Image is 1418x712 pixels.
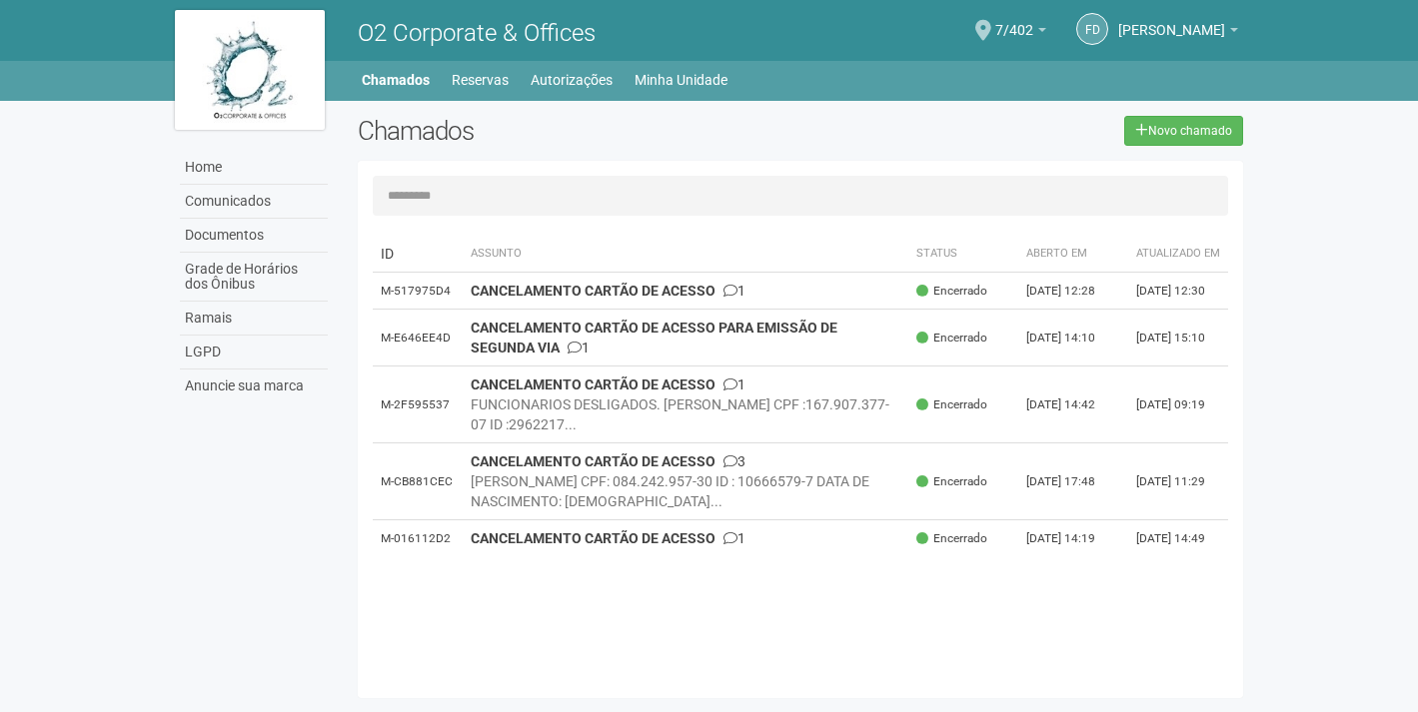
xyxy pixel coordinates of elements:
[1018,236,1128,273] th: Aberto em
[1128,273,1228,310] td: [DATE] 12:30
[723,283,745,299] span: 1
[180,185,328,219] a: Comunicados
[723,453,745,469] span: 3
[723,376,745,392] span: 1
[1018,520,1128,557] td: [DATE] 14:19
[358,19,596,47] span: O2 Corporate & Offices
[471,453,715,469] strong: CANCELAMENTO CARTÃO DE ACESSO
[916,396,987,413] span: Encerrado
[471,530,715,546] strong: CANCELAMENTO CARTÃO DE ACESSO
[1018,443,1128,520] td: [DATE] 17:48
[1118,25,1238,41] a: [PERSON_NAME]
[373,236,463,273] td: ID
[373,443,463,520] td: M-CB881CEC
[1128,443,1228,520] td: [DATE] 11:29
[373,366,463,443] td: M-2F595537
[373,520,463,557] td: M-016112D2
[916,283,987,300] span: Encerrado
[1128,236,1228,273] th: Atualizado em
[531,66,613,94] a: Autorizações
[180,219,328,253] a: Documentos
[180,253,328,302] a: Grade de Horários dos Ônibus
[452,66,509,94] a: Reservas
[916,530,987,547] span: Encerrado
[568,340,590,356] span: 1
[1018,366,1128,443] td: [DATE] 14:42
[180,369,328,402] a: Anuncie sua marca
[358,116,709,146] h2: Chamados
[471,471,901,511] div: [PERSON_NAME] CPF: 084.242.957-30 ID : 10666579-7 DATA DE NASCIMENTO: [DEMOGRAPHIC_DATA]...
[471,376,715,392] strong: CANCELAMENTO CARTÃO DE ACESSO
[373,273,463,310] td: M-517975D4
[1128,520,1228,557] td: [DATE] 14:49
[463,236,909,273] th: Assunto
[635,66,727,94] a: Minha Unidade
[373,310,463,366] td: M-E646EE4D
[1118,3,1225,38] span: Fabio da Costa Carvalho
[1124,116,1243,146] a: Novo chamado
[471,394,901,434] div: FUNCIONARIOS DESLIGADOS. [PERSON_NAME] CPF :167.907.377-07 ID :2962217...
[471,320,837,356] strong: CANCELAMENTO CARTÃO DE ACESSO PARA EMISSÃO DE SEGUNDA VIA
[180,151,328,185] a: Home
[723,530,745,546] span: 1
[1128,366,1228,443] td: [DATE] 09:19
[916,330,987,347] span: Encerrado
[1128,310,1228,366] td: [DATE] 15:10
[916,473,987,490] span: Encerrado
[180,336,328,369] a: LGPD
[1018,310,1128,366] td: [DATE] 14:10
[471,283,715,299] strong: CANCELAMENTO CARTÃO DE ACESSO
[362,66,430,94] a: Chamados
[995,3,1033,38] span: 7/402
[908,236,1018,273] th: Status
[1018,273,1128,310] td: [DATE] 12:28
[180,302,328,336] a: Ramais
[175,10,325,130] img: logo.jpg
[995,25,1046,41] a: 7/402
[1076,13,1108,45] a: Fd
